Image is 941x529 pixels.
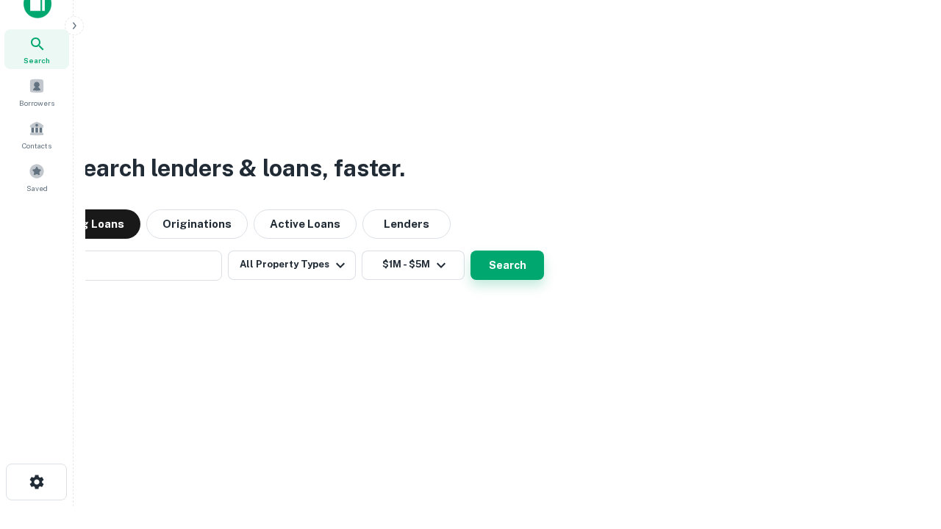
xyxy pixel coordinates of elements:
[254,209,357,239] button: Active Loans
[867,411,941,482] iframe: Chat Widget
[4,29,69,69] a: Search
[19,97,54,109] span: Borrowers
[228,251,356,280] button: All Property Types
[24,54,50,66] span: Search
[22,140,51,151] span: Contacts
[26,182,48,194] span: Saved
[67,151,405,186] h3: Search lenders & loans, faster.
[362,209,451,239] button: Lenders
[4,115,69,154] a: Contacts
[4,157,69,197] a: Saved
[146,209,248,239] button: Originations
[4,72,69,112] a: Borrowers
[362,251,465,280] button: $1M - $5M
[470,251,544,280] button: Search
